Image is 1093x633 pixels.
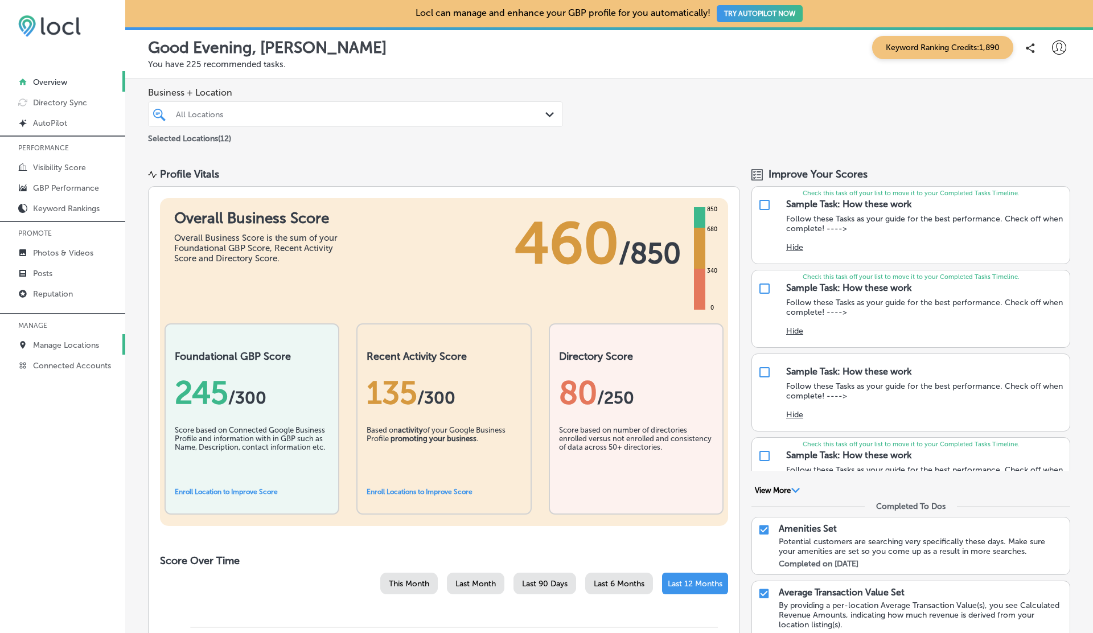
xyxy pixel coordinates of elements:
span: This Month [389,579,429,589]
span: Last 90 Days [522,579,568,589]
p: Follow these Tasks as your guide for the best performance. Check off when complete! ----> [786,214,1064,233]
p: Reputation [33,289,73,299]
h2: Recent Activity Score [367,350,521,363]
div: All Locations [176,109,546,119]
span: / 850 [619,236,681,270]
div: Sample Task: How these work [786,282,911,293]
div: 850 [705,205,720,214]
div: Sample Task: How these work [786,450,911,461]
p: Selected Locations ( 12 ) [148,129,231,143]
div: Based on of your Google Business Profile . [367,426,521,483]
div: Potential customers are searching very specifically these days. Make sure your amenities are set ... [779,537,1064,556]
p: Directory Sync [33,98,87,108]
div: 680 [705,225,720,234]
p: Amenities Set [779,523,837,534]
b: promoting your business [391,434,476,443]
button: Hide [786,326,803,336]
div: Sample Task: How these work [786,199,911,209]
p: Check this task off your list to move it to your Completed Tasks Timeline. [752,441,1070,448]
h2: Score Over Time [160,554,728,567]
h2: Foundational GBP Score [175,350,329,363]
p: Good Evening, [PERSON_NAME] [148,38,387,57]
button: Hide [786,410,803,420]
span: Business + Location [148,87,563,98]
button: Hide [786,242,803,252]
b: activity [398,426,423,434]
div: 80 [559,374,713,412]
label: Completed on [DATE] [779,559,858,569]
p: Overview [33,77,67,87]
img: 6efc1275baa40be7c98c3b36c6bfde44.png [18,15,81,37]
span: Last 6 Months [594,579,644,589]
span: Last Month [455,579,496,589]
h1: Overall Business Score [174,209,345,227]
p: Check this task off your list to move it to your Completed Tasks Timeline. [752,190,1070,197]
div: By providing a per-location Average Transaction Value(s), you see Calculated Revenue Amounts, ind... [779,601,1064,630]
div: 340 [705,266,720,276]
p: Keyword Rankings [33,204,100,213]
p: You have 225 recommended tasks. [148,59,1070,69]
a: Enroll Location to Improve Score [175,488,278,496]
div: 245 [175,374,329,412]
span: /300 [417,388,455,408]
p: Follow these Tasks as your guide for the best performance. Check off when complete! ----> [786,465,1064,484]
span: Keyword Ranking Credits: 1,890 [872,36,1013,59]
p: Photos & Videos [33,248,93,258]
div: Completed To Dos [876,502,946,511]
div: Profile Vitals [160,168,219,180]
a: Enroll Locations to Improve Score [367,488,472,496]
p: Check this task off your list to move it to your Completed Tasks Timeline. [752,273,1070,281]
div: Score based on Connected Google Business Profile and information with in GBP such as Name, Descri... [175,426,329,483]
p: Follow these Tasks as your guide for the best performance. Check off when complete! ----> [786,381,1064,401]
div: 0 [708,303,716,313]
p: Connected Accounts [33,361,111,371]
div: Overall Business Score is the sum of your Foundational GBP Score, Recent Activity Score and Direc... [174,233,345,264]
h2: Directory Score [559,350,713,363]
span: 460 [515,209,619,278]
div: Sample Task: How these work [786,366,911,377]
span: Last 12 Months [668,579,722,589]
span: / 300 [228,388,266,408]
button: View More [751,486,803,496]
p: Manage Locations [33,340,99,350]
p: Average Transaction Value Set [779,587,905,598]
span: /250 [597,388,634,408]
p: Follow these Tasks as your guide for the best performance. Check off when complete! ----> [786,298,1064,317]
button: TRY AUTOPILOT NOW [717,5,803,22]
span: Improve Your Scores [769,168,868,180]
p: Posts [33,269,52,278]
p: AutoPilot [33,118,67,128]
div: 135 [367,374,521,412]
p: Visibility Score [33,163,86,172]
p: GBP Performance [33,183,99,193]
div: Score based on number of directories enrolled versus not enrolled and consistency of data across ... [559,426,713,483]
